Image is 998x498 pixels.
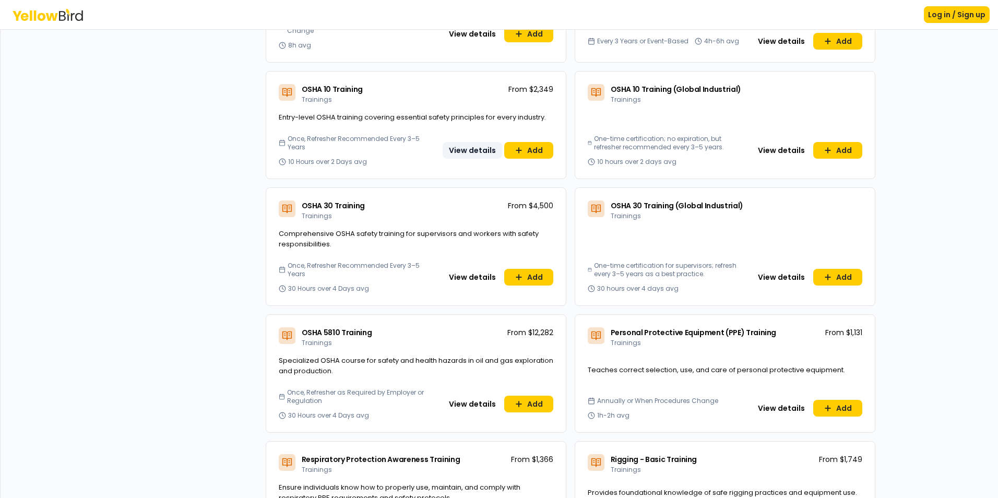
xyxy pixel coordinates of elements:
span: Trainings [302,465,332,474]
span: Personal Protective Equipment (PPE) Training [611,327,777,338]
p: From $1,749 [819,454,862,465]
span: OSHA 10 Training [302,84,363,94]
span: Once, Refresher Recommended Every 3–5 Years [288,262,438,278]
p: From $2,349 [508,84,553,94]
button: View details [443,26,502,42]
span: Trainings [611,211,641,220]
button: Add [813,33,862,50]
button: Add [504,26,553,42]
button: View details [752,269,811,286]
span: One-time certification for supervisors; refresh every 3–5 years as a best practice. [594,262,747,278]
span: Entry-level OSHA training covering essential safety principles for every industry. [279,112,546,122]
span: Trainings [611,95,641,104]
button: View details [752,142,811,159]
button: Add [504,269,553,286]
span: Trainings [611,465,641,474]
span: OSHA 30 Training (Global Industrial) [611,200,743,211]
span: Trainings [302,211,332,220]
span: Once, Refresher Recommended Every 3–5 Years [288,135,438,151]
span: Respiratory Protection Awareness Training [302,454,460,465]
button: View details [443,269,502,286]
span: Provides foundational knowledge of safe rigging practices and equipment use. [588,488,857,497]
span: OSHA 30 Training [302,200,365,211]
span: Comprehensive OSHA safety training for supervisors and workers with safety responsibilities. [279,229,539,249]
button: View details [443,396,502,412]
span: 1h-2h avg [597,411,629,420]
span: Once, Refresher as Required by Employer or Regulation [287,388,438,405]
button: Log in / Sign up [924,6,990,23]
button: View details [443,142,502,159]
button: Add [504,396,553,412]
span: Every 3 Years or Event-Based [597,37,688,45]
span: 4h-6h avg [704,37,739,45]
span: Teaches correct selection, use, and care of personal protective equipment. [588,365,845,375]
span: One-time certification; no expiration, but refresher recommended every 3–5 years. [594,135,747,151]
span: 30 Hours over 4 Days avg [288,411,369,420]
button: View details [752,33,811,50]
span: 10 hours over 2 days avg [597,158,676,166]
span: 10 Hours over 2 Days avg [288,158,367,166]
button: Add [504,142,553,159]
span: OSHA 10 Training (Global Industrial) [611,84,741,94]
button: View details [752,400,811,417]
button: Add [813,400,862,417]
p: From $1,366 [511,454,553,465]
span: Annually or When Procedures Change [597,397,718,405]
span: Trainings [302,95,332,104]
span: 30 Hours over 4 Days avg [288,284,369,293]
span: OSHA 5810 Training [302,327,372,338]
span: Trainings [611,338,641,347]
p: From $1,131 [825,327,862,338]
span: 30 hours over 4 days avg [597,284,679,293]
span: 8h avg [288,41,311,50]
span: Specialized OSHA course for safety and health hazards in oil and gas exploration and production. [279,355,553,376]
span: Rigging - Basic Training [611,454,697,465]
button: Add [813,142,862,159]
p: From $4,500 [508,200,553,211]
button: Add [813,269,862,286]
span: Trainings [302,338,332,347]
p: From $12,282 [507,327,553,338]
